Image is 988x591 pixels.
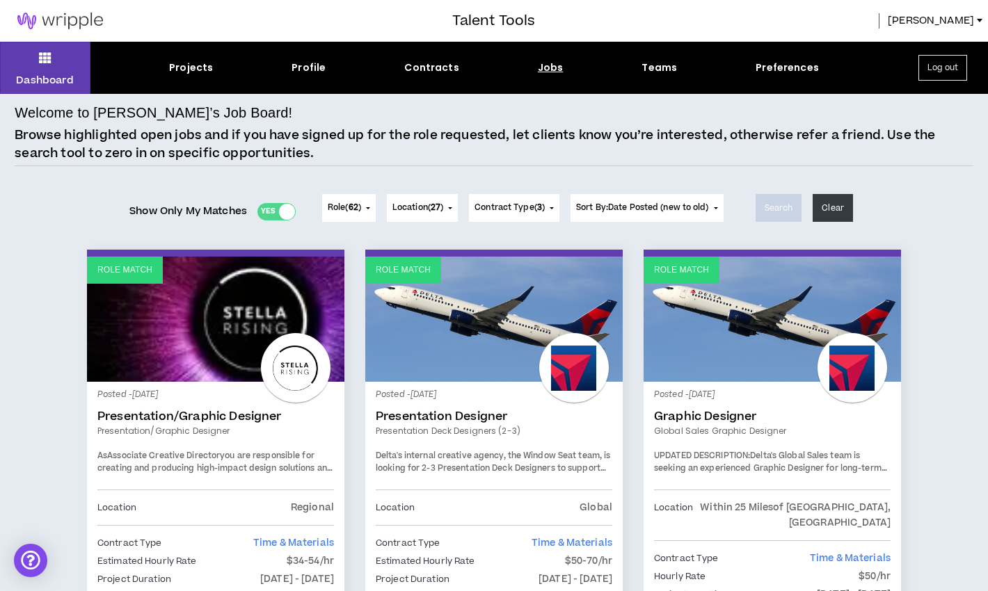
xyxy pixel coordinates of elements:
[571,194,724,222] button: Sort By:Date Posted (new to old)
[292,60,326,75] div: Profile
[376,410,612,423] a: Presentation Designer
[376,500,415,515] p: Location
[654,500,693,531] p: Location
[565,553,612,569] p: $50-70/hr
[97,410,334,423] a: Presentation/Graphic Designer
[387,194,458,222] button: Location(27)
[16,73,74,88] p: Dashboard
[15,127,973,162] p: Browse highlighted open jobs and if you have signed up for the role requested, let clients know y...
[97,425,334,437] a: Presentation/Graphic Designer
[431,202,440,213] span: 27
[654,450,889,523] span: Delta's Global Sales team is seeking an experienced Graphic Designer for long-term contract suppo...
[654,410,891,423] a: Graphic Designer
[756,194,802,222] button: Search
[107,450,220,462] strong: Associate Creative Director
[813,194,853,222] button: Clear
[376,264,431,277] p: Role Match
[129,201,247,222] span: Show Only My Matches
[539,572,612,587] p: [DATE] - [DATE]
[97,450,107,462] span: As
[287,553,334,569] p: $34-54/hr
[475,202,545,214] span: Contract Type ( )
[469,194,559,222] button: Contract Type(3)
[392,202,443,214] span: Location ( )
[810,551,891,565] span: Time & Materials
[169,60,213,75] div: Projects
[654,450,750,462] strong: UPDATED DESCRIPTION:
[644,257,901,382] a: Role Match
[404,60,459,75] div: Contracts
[654,551,719,566] p: Contract Type
[376,389,612,401] p: Posted - [DATE]
[576,202,709,213] span: Sort By: Date Posted (new to old)
[376,425,612,437] a: Presentation Deck Designers (2-3)
[322,194,376,222] button: Role(62)
[14,544,47,577] div: Open Intercom Messenger
[918,55,967,81] button: Log out
[97,264,152,277] p: Role Match
[452,10,535,31] h3: Talent Tools
[376,450,610,499] span: Delta's internal creative agency, the Window Seat team, is looking for 2-3 Presentation Deck Desi...
[537,202,542,213] span: 3
[654,569,706,584] p: Hourly Rate
[15,102,292,123] h4: Welcome to [PERSON_NAME]’s Job Board!
[532,536,612,550] span: Time & Materials
[580,500,612,515] p: Global
[376,553,475,569] p: Estimated Hourly Rate
[888,13,974,29] span: [PERSON_NAME]
[328,202,361,214] span: Role ( )
[365,257,623,382] a: Role Match
[376,572,449,587] p: Project Duration
[97,572,171,587] p: Project Duration
[756,60,819,75] div: Preferences
[693,500,891,531] p: Within 25 Miles of [GEOGRAPHIC_DATA], [GEOGRAPHIC_DATA]
[253,536,334,550] span: Time & Materials
[97,535,162,551] p: Contract Type
[642,60,677,75] div: Teams
[87,257,344,382] a: Role Match
[654,425,891,437] a: Global Sales Graphic Designer
[291,500,334,515] p: Regional
[859,569,891,584] p: $50/hr
[349,202,358,213] span: 62
[654,264,709,277] p: Role Match
[97,389,334,401] p: Posted - [DATE]
[260,572,334,587] p: [DATE] - [DATE]
[97,553,197,569] p: Estimated Hourly Rate
[376,535,440,551] p: Contract Type
[97,500,136,515] p: Location
[654,389,891,401] p: Posted - [DATE]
